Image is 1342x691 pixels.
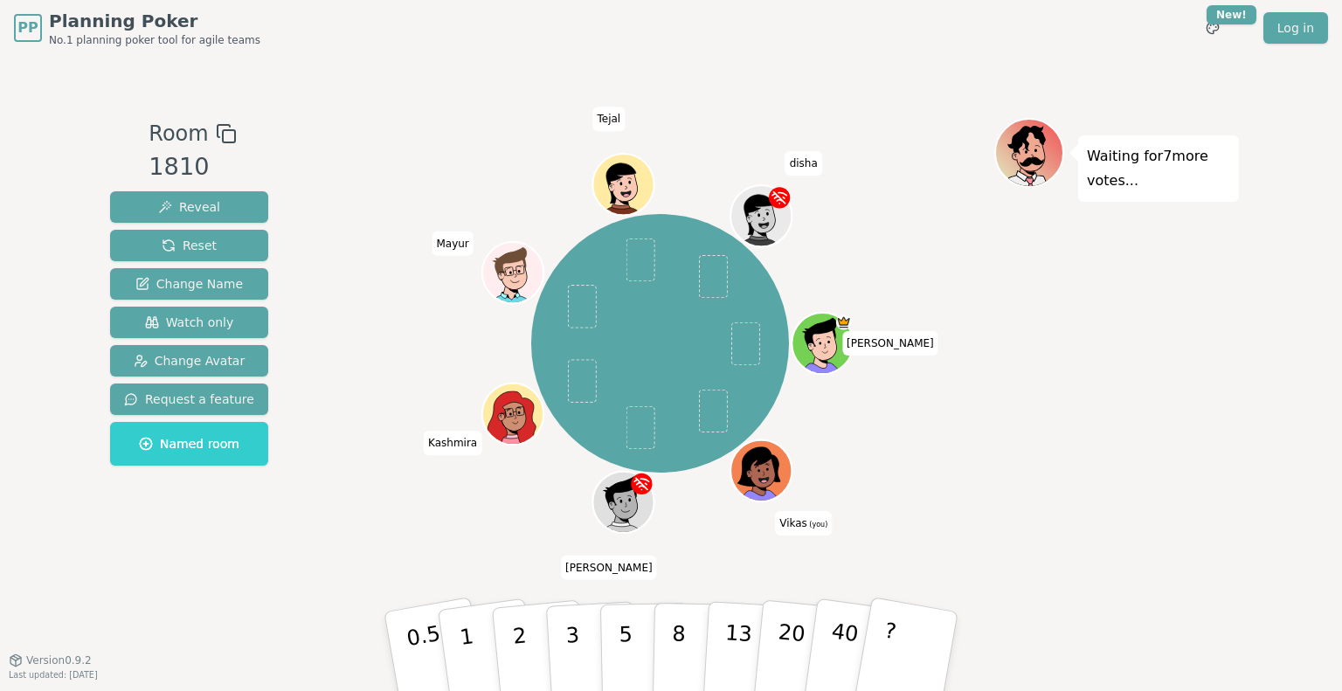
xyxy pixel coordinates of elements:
span: Reveal [158,198,220,216]
span: Click to change your name [424,432,481,456]
span: Click to change your name [842,331,938,356]
span: Request a feature [124,390,254,408]
span: Ajay Sanap is the host [836,314,852,330]
button: Reset [110,230,268,261]
p: Waiting for 7 more votes... [1087,144,1230,193]
span: Click to change your name [432,231,473,256]
button: Change Name [110,268,268,300]
button: Named room [110,422,268,466]
span: PP [17,17,38,38]
button: New! [1197,12,1228,44]
span: Version 0.9.2 [26,653,92,667]
span: No.1 planning poker tool for agile teams [49,33,260,47]
a: Log in [1263,12,1328,44]
button: Change Avatar [110,345,268,377]
span: Click to change your name [593,107,626,132]
button: Watch only [110,307,268,338]
span: Click to change your name [561,556,657,580]
a: PPPlanning PokerNo.1 planning poker tool for agile teams [14,9,260,47]
button: Version0.9.2 [9,653,92,667]
div: New! [1207,5,1256,24]
button: Reveal [110,191,268,223]
span: Watch only [145,314,234,331]
button: Click to change your avatar [733,442,791,500]
span: Named room [139,435,239,453]
span: Click to change your name [775,511,832,536]
span: Change Name [135,275,243,293]
span: Last updated: [DATE] [9,670,98,680]
span: Planning Poker [49,9,260,33]
span: Reset [162,237,217,254]
span: Room [149,118,208,149]
button: Request a feature [110,384,268,415]
div: 1810 [149,149,236,185]
span: (you) [807,521,828,529]
span: Click to change your name [785,151,822,176]
span: Change Avatar [134,352,246,370]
